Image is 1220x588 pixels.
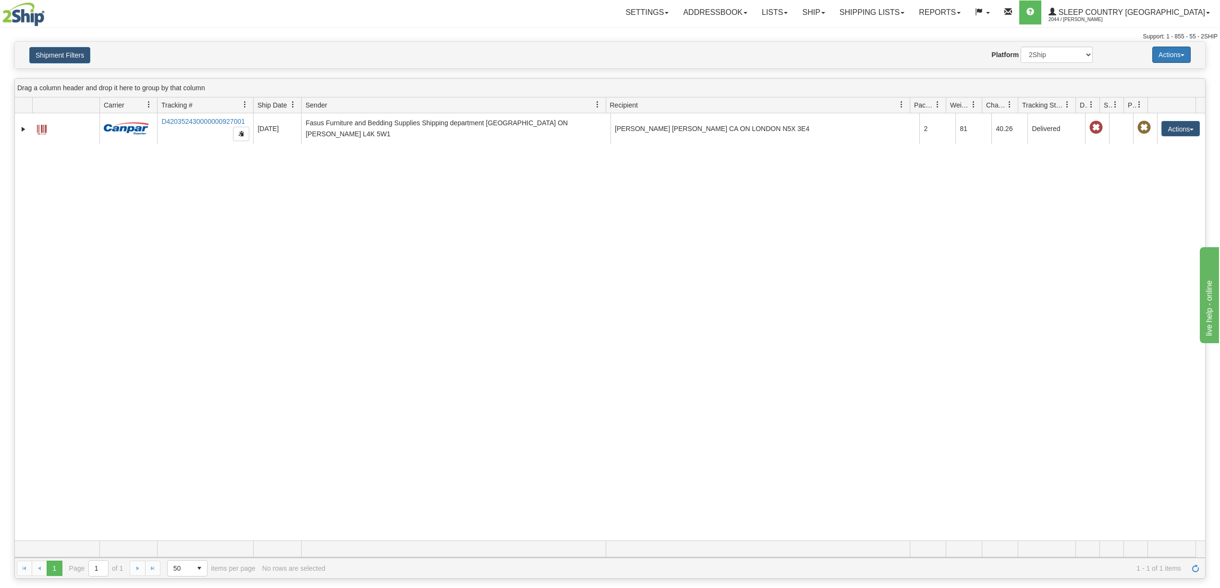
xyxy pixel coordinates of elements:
[262,564,326,572] div: No rows are selected
[1089,121,1103,134] span: Late
[253,113,301,144] td: [DATE]
[257,100,287,110] span: Ship Date
[991,113,1027,144] td: 40.26
[89,561,108,576] input: Page 1
[1027,113,1085,144] td: Delivered
[301,113,610,144] td: Fasus Furniture and Bedding Supplies Shipping department [GEOGRAPHIC_DATA] ON [PERSON_NAME] L4K 5W1
[104,122,149,134] img: 14 - Canpar
[15,79,1205,97] div: grid grouping header
[1161,121,1200,136] button: Actions
[192,561,207,576] span: select
[1080,100,1088,110] span: Delivery Status
[610,113,920,144] td: [PERSON_NAME] [PERSON_NAME] CA ON LONDON N5X 3E4
[1022,100,1064,110] span: Tracking Status
[929,96,946,113] a: Packages filter column settings
[167,560,207,576] span: Page sizes drop down
[1056,8,1205,16] span: Sleep Country [GEOGRAPHIC_DATA]
[305,100,327,110] span: Sender
[2,2,45,26] img: logo2044.jpg
[7,6,89,17] div: live help - online
[893,96,910,113] a: Recipient filter column settings
[950,100,970,110] span: Weight
[1104,100,1112,110] span: Shipment Issues
[589,96,606,113] a: Sender filter column settings
[1107,96,1123,113] a: Shipment Issues filter column settings
[1128,100,1136,110] span: Pickup Status
[795,0,832,24] a: Ship
[237,96,253,113] a: Tracking # filter column settings
[618,0,676,24] a: Settings
[914,100,934,110] span: Packages
[141,96,157,113] a: Carrier filter column settings
[1041,0,1217,24] a: Sleep Country [GEOGRAPHIC_DATA] 2044 / [PERSON_NAME]
[1137,121,1151,134] span: Pickup Not Assigned
[69,560,123,576] span: Page of 1
[1083,96,1099,113] a: Delivery Status filter column settings
[1049,15,1121,24] span: 2044 / [PERSON_NAME]
[47,561,62,576] span: Page 1
[1059,96,1075,113] a: Tracking Status filter column settings
[332,564,1181,572] span: 1 - 1 of 1 items
[161,118,245,125] a: D420352430000000927001
[167,560,256,576] span: items per page
[610,100,638,110] span: Recipient
[991,50,1019,60] label: Platform
[965,96,982,113] a: Weight filter column settings
[29,47,90,63] button: Shipment Filters
[755,0,795,24] a: Lists
[37,120,47,136] a: Label
[104,100,124,110] span: Carrier
[161,100,193,110] span: Tracking #
[19,124,28,134] a: Expand
[912,0,968,24] a: Reports
[1188,561,1203,576] a: Refresh
[676,0,755,24] a: Addressbook
[1131,96,1147,113] a: Pickup Status filter column settings
[986,100,1006,110] span: Charge
[832,0,912,24] a: Shipping lists
[1001,96,1018,113] a: Charge filter column settings
[233,127,249,141] button: Copy to clipboard
[1198,245,1219,343] iframe: chat widget
[919,113,955,144] td: 2
[1152,47,1191,63] button: Actions
[173,564,186,573] span: 50
[285,96,301,113] a: Ship Date filter column settings
[2,33,1218,41] div: Support: 1 - 855 - 55 - 2SHIP
[955,113,991,144] td: 81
